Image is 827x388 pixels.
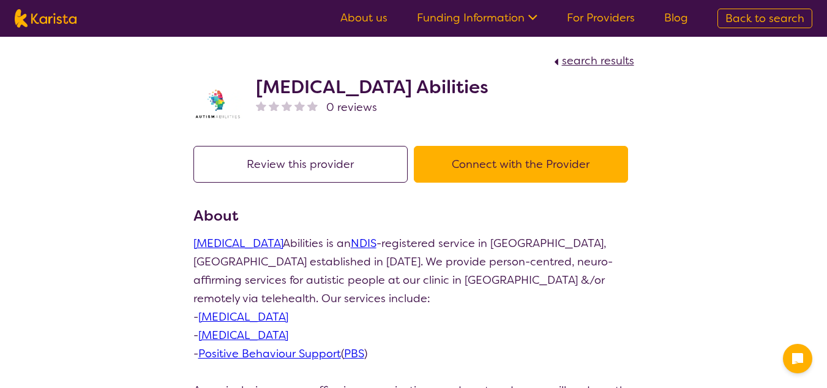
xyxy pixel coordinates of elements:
[414,146,628,183] button: Connect with the Provider
[282,101,292,111] img: nonereviewstar
[326,98,377,116] span: 0 reviews
[351,236,376,251] a: NDIS
[717,9,812,28] a: Back to search
[551,53,634,68] a: search results
[193,157,414,172] a: Review this provider
[664,10,688,25] a: Blog
[294,101,305,111] img: nonereviewstar
[269,101,279,111] img: nonereviewstar
[725,11,804,26] span: Back to search
[198,346,341,361] a: Positive Behaviour Support
[193,146,408,183] button: Review this provider
[198,328,288,343] a: [MEDICAL_DATA]
[417,10,537,25] a: Funding Information
[344,346,364,361] a: PBS
[193,236,283,251] a: [MEDICAL_DATA]
[256,101,266,111] img: nonereviewstar
[256,76,488,98] h2: [MEDICAL_DATA] Abilities
[15,9,77,28] img: Karista logo
[307,101,318,111] img: nonereviewstar
[567,10,635,25] a: For Providers
[198,310,288,324] a: [MEDICAL_DATA]
[193,87,242,120] img: tuxwog0w0nxq84daeyee.webp
[193,205,634,227] h3: About
[562,53,634,68] span: search results
[414,157,634,172] a: Connect with the Provider
[340,10,387,25] a: About us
